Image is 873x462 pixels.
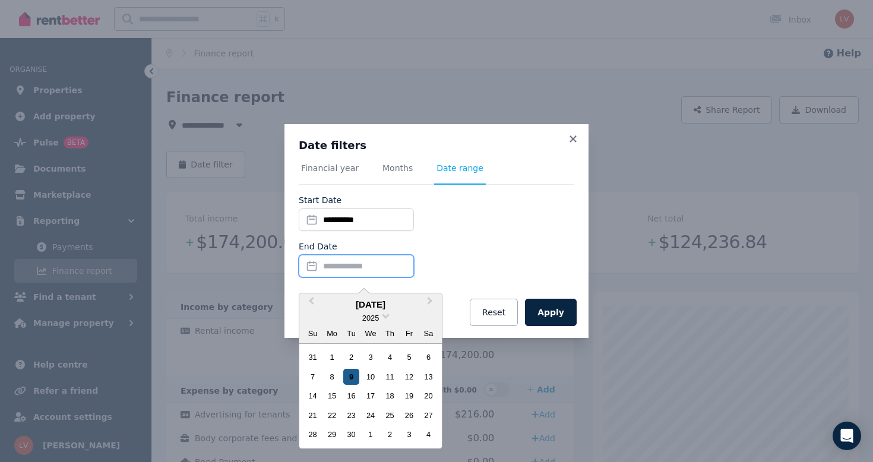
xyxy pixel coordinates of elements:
div: Choose Friday, September 26th, 2025 [401,407,417,423]
div: Th [382,325,398,341]
span: Financial year [301,162,359,174]
div: Su [305,325,321,341]
label: End Date [299,241,337,252]
button: Apply [525,299,577,326]
div: month 2025-09 [303,348,438,444]
span: Date range [436,162,483,174]
label: Start Date [299,194,341,206]
h3: Date filters [299,138,574,153]
div: Choose Sunday, September 7th, 2025 [305,369,321,385]
div: Choose Wednesday, September 17th, 2025 [362,388,378,404]
div: Choose Monday, September 22nd, 2025 [324,407,340,423]
div: Choose Tuesday, September 23rd, 2025 [343,407,359,423]
div: Choose Wednesday, September 10th, 2025 [362,369,378,385]
div: Mo [324,325,340,341]
nav: Tabs [299,162,574,185]
div: Open Intercom Messenger [833,422,861,450]
div: Choose Thursday, September 4th, 2025 [382,349,398,365]
span: 2025 [362,314,379,322]
div: Choose Sunday, September 21st, 2025 [305,407,321,423]
div: Choose Monday, September 8th, 2025 [324,369,340,385]
div: Choose Wednesday, October 1st, 2025 [362,426,378,442]
div: Choose Sunday, September 14th, 2025 [305,388,321,404]
div: Choose Friday, September 19th, 2025 [401,388,417,404]
div: Choose Thursday, September 18th, 2025 [382,388,398,404]
div: Choose Tuesday, September 16th, 2025 [343,388,359,404]
div: Choose Monday, September 29th, 2025 [324,426,340,442]
div: Choose Friday, September 12th, 2025 [401,369,417,385]
div: Choose Friday, September 5th, 2025 [401,349,417,365]
div: Choose Thursday, September 25th, 2025 [382,407,398,423]
div: Choose Tuesday, September 9th, 2025 [343,369,359,385]
div: Choose Sunday, August 31st, 2025 [305,349,321,365]
div: Choose Saturday, October 4th, 2025 [420,426,436,442]
div: [DATE] [299,298,442,312]
button: Previous Month [301,295,320,314]
div: Choose Sunday, September 28th, 2025 [305,426,321,442]
div: Choose Thursday, October 2nd, 2025 [382,426,398,442]
div: Choose Wednesday, September 24th, 2025 [362,407,378,423]
button: Reset [470,299,518,326]
div: Choose Monday, September 1st, 2025 [324,349,340,365]
span: Months [382,162,413,174]
div: Choose Saturday, September 13th, 2025 [420,369,436,385]
div: Choose Monday, September 15th, 2025 [324,388,340,404]
div: We [362,325,378,341]
div: Choose Saturday, September 6th, 2025 [420,349,436,365]
div: Choose Saturday, September 20th, 2025 [420,388,436,404]
div: Fr [401,325,417,341]
div: Tu [343,325,359,341]
div: Choose Saturday, September 27th, 2025 [420,407,436,423]
div: Choose Tuesday, September 2nd, 2025 [343,349,359,365]
div: Choose Wednesday, September 3rd, 2025 [362,349,378,365]
button: Next Month [422,295,441,314]
div: Choose Friday, October 3rd, 2025 [401,426,417,442]
div: Sa [420,325,436,341]
div: Choose Tuesday, September 30th, 2025 [343,426,359,442]
div: Choose Thursday, September 11th, 2025 [382,369,398,385]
